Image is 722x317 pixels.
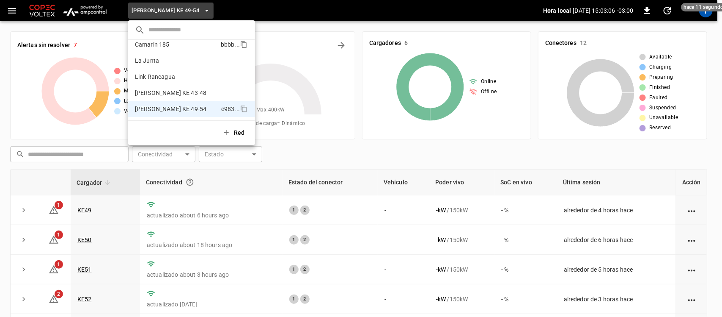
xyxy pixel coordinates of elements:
p: La Junta [135,56,219,65]
p: Camarin 185 [135,40,217,49]
div: copy [239,104,249,114]
p: [PERSON_NAME] KE 43-48 [135,89,217,97]
button: Red [217,124,252,142]
p: Link Rancagua [135,72,219,81]
p: [PERSON_NAME] KE 49-54 [135,105,218,113]
div: copy [239,39,249,50]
